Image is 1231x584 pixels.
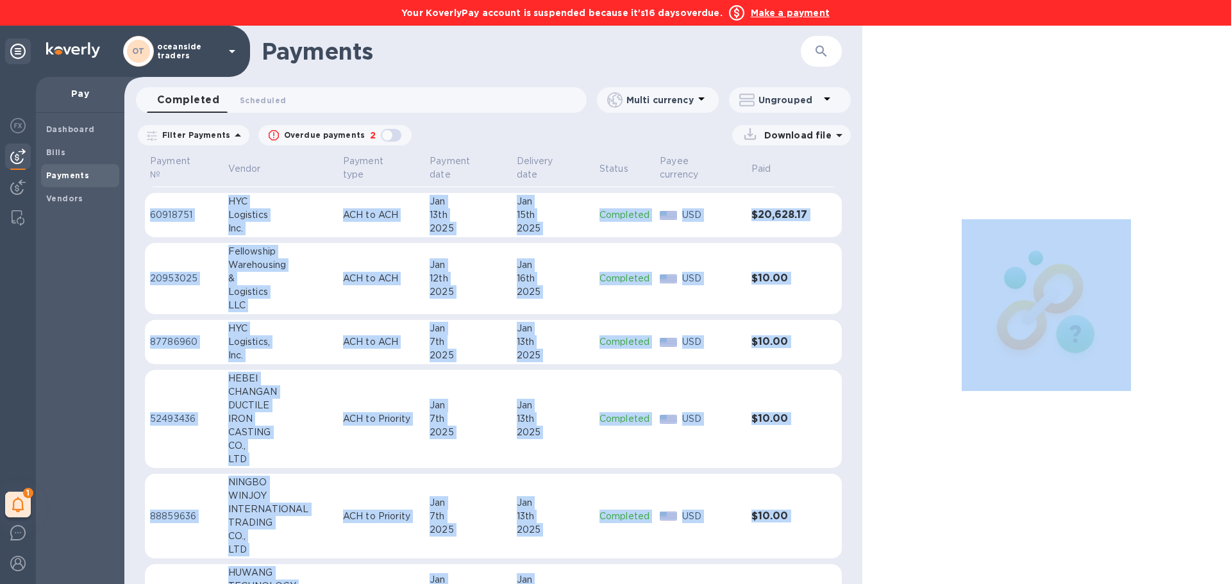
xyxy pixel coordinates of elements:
[430,222,506,235] div: 2025
[517,523,589,537] div: 2025
[228,285,333,299] div: Logistics
[157,91,219,109] span: Completed
[517,154,589,181] span: Delivery date
[660,512,677,521] img: USD
[660,211,677,220] img: USD
[228,453,333,466] div: LTD
[599,335,649,349] p: Completed
[751,209,816,221] h3: $20,628.17
[228,566,333,580] div: HUWANG
[517,285,589,299] div: 2025
[430,523,506,537] div: 2025
[430,272,506,285] div: 12th
[150,208,218,222] p: 60918751
[759,129,832,142] p: Download file
[660,154,724,181] p: Payee currency
[682,335,741,349] p: USD
[228,272,333,285] div: &
[517,272,589,285] div: 16th
[517,195,589,208] div: Jan
[228,503,333,516] div: INTERNATIONAL
[343,154,403,181] p: Payment type
[228,208,333,222] div: Logistics
[626,94,694,106] p: Multi currency
[430,208,506,222] div: 13th
[343,272,419,285] p: ACH to ACH
[228,299,333,312] div: LLC
[517,412,589,426] div: 13th
[157,42,221,60] p: oceanside traders
[751,413,816,425] h3: $10.00
[228,372,333,385] div: HEBEI
[228,162,278,176] span: Vendor
[228,476,333,489] div: NINGBO
[430,154,489,181] p: Payment date
[150,335,218,349] p: 87786960
[150,154,201,181] p: Payment №
[343,335,419,349] p: ACH to ACH
[228,162,261,176] p: Vendor
[228,516,333,530] div: TRADING
[430,496,506,510] div: Jan
[46,87,114,100] p: Pay
[150,412,218,426] p: 52493436
[150,154,218,181] span: Payment №
[430,258,506,272] div: Jan
[660,415,677,424] img: USD
[5,38,31,64] div: Unpin categories
[228,439,333,453] div: CO.,
[430,399,506,412] div: Jan
[10,118,26,133] img: Foreign exchange
[370,129,376,142] p: 2
[343,510,419,523] p: ACH to Priority
[751,510,816,522] h3: $10.00
[228,412,333,426] div: IRON
[46,42,100,58] img: Logo
[157,129,230,140] p: Filter Payments
[430,322,506,335] div: Jan
[660,154,741,181] span: Payee currency
[343,412,419,426] p: ACH to Priority
[343,154,419,181] span: Payment type
[599,272,649,285] p: Completed
[240,94,286,107] span: Scheduled
[46,171,89,180] b: Payments
[343,208,419,222] p: ACH to ACH
[751,162,788,176] span: Paid
[751,272,816,285] h3: $10.00
[599,162,645,176] span: Status
[46,147,65,157] b: Bills
[517,208,589,222] div: 15th
[430,426,506,439] div: 2025
[517,258,589,272] div: Jan
[430,349,506,362] div: 2025
[758,94,819,106] p: Ungrouped
[262,38,801,65] h1: Payments
[228,245,333,258] div: Fellowship
[599,510,649,523] p: Completed
[517,154,573,181] p: Delivery date
[751,8,830,18] b: Make a payment
[228,426,333,439] div: CASTING
[228,195,333,208] div: HYC
[430,510,506,523] div: 7th
[751,336,816,348] h3: $10.00
[517,322,589,335] div: Jan
[430,195,506,208] div: Jan
[228,543,333,556] div: LTD
[751,162,771,176] p: Paid
[430,285,506,299] div: 2025
[517,399,589,412] div: Jan
[517,349,589,362] div: 2025
[228,385,333,399] div: CHANGAN
[682,208,741,222] p: USD
[599,208,649,222] p: Completed
[517,335,589,349] div: 13th
[660,274,677,283] img: USD
[430,412,506,426] div: 7th
[228,322,333,335] div: HYC
[430,154,506,181] span: Payment date
[23,488,33,498] span: 1
[682,412,741,426] p: USD
[660,338,677,347] img: USD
